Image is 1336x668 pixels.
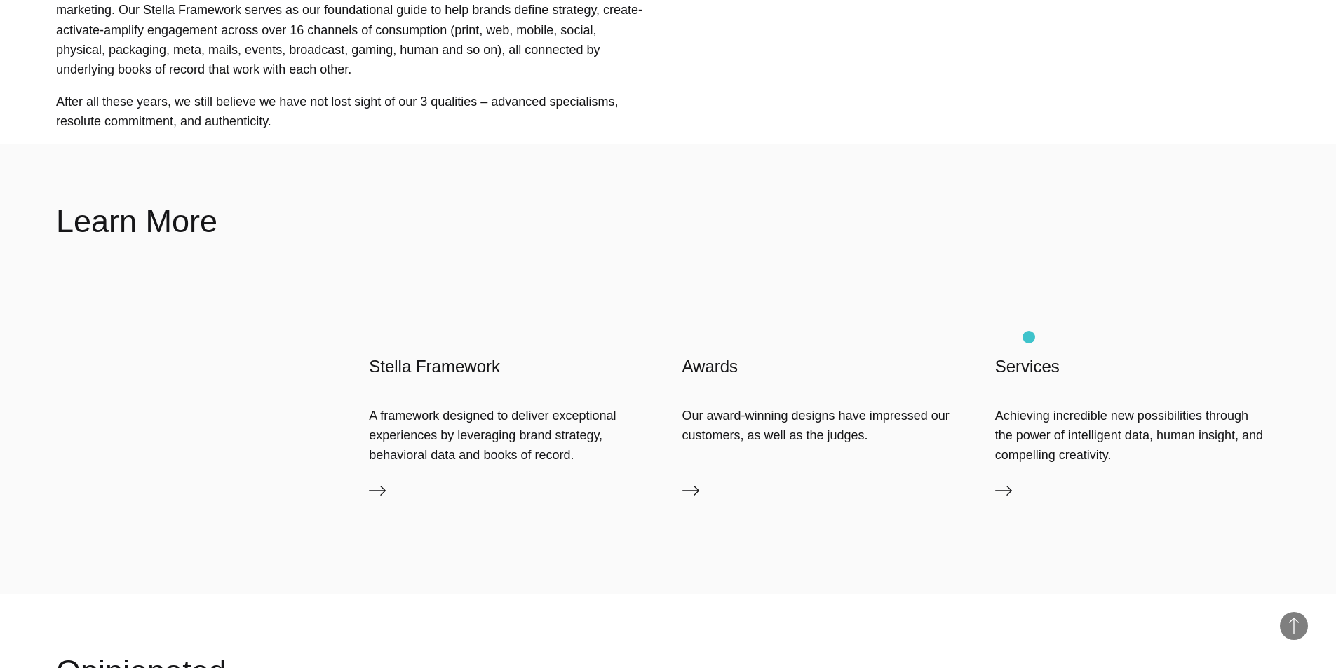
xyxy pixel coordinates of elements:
button: Back to Top [1280,612,1308,640]
h3: Services [995,355,1280,378]
h2: Learn More [56,200,217,243]
h3: Stella Framework [369,355,654,378]
p: After all these years, we still believe we have not lost sight of our 3 qualities – advanced spec... [56,92,645,131]
h3: Awards [682,355,967,378]
div: A framework designed to deliver exceptional experiences by leveraging brand strategy, behavioral ... [369,406,654,465]
div: Our award-winning designs have impressed our customers, as well as the judges. [682,406,967,445]
div: Achieving incredible new possibilities through the power of intelligent data, human insight, and ... [995,406,1280,465]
